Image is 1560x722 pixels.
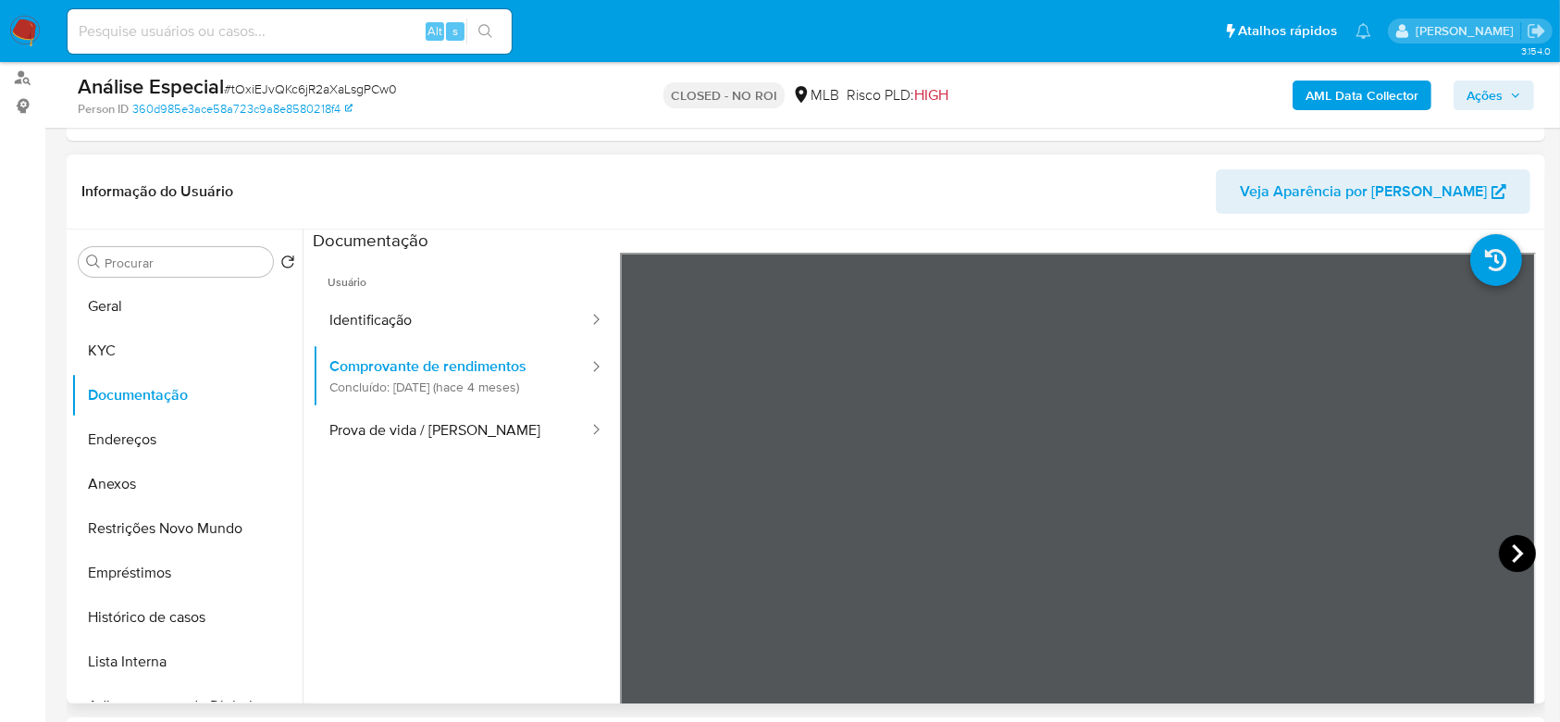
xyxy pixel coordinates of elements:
[466,19,504,44] button: search-icon
[1216,169,1530,214] button: Veja Aparência por [PERSON_NAME]
[1467,81,1503,110] span: Ações
[1238,21,1337,41] span: Atalhos rápidos
[1521,44,1551,58] span: 3.154.0
[280,255,295,275] button: Retornar ao pedido padrão
[71,551,303,595] button: Empréstimos
[847,85,948,106] span: Risco PLD:
[1306,81,1418,110] b: AML Data Collector
[1454,81,1534,110] button: Ações
[71,595,303,640] button: Histórico de casos
[71,506,303,551] button: Restrições Novo Mundo
[914,84,948,106] span: HIGH
[452,22,458,40] span: s
[71,640,303,684] button: Lista Interna
[1240,169,1487,214] span: Veja Aparência por [PERSON_NAME]
[132,101,353,118] a: 360d985e3ace58a723c9a8e8580218f4
[663,82,785,108] p: CLOSED - NO ROI
[1416,22,1520,40] p: eduardo.dutra@mercadolivre.com
[105,255,266,271] input: Procurar
[1356,23,1371,39] a: Notificações
[71,373,303,417] button: Documentação
[1293,81,1431,110] button: AML Data Collector
[68,19,512,44] input: Pesquise usuários ou casos...
[1527,21,1546,41] a: Sair
[71,417,303,462] button: Endereços
[71,462,303,506] button: Anexos
[71,329,303,373] button: KYC
[78,101,129,118] b: Person ID
[71,284,303,329] button: Geral
[86,255,101,269] button: Procurar
[427,22,442,40] span: Alt
[81,182,233,201] h1: Informação do Usuário
[78,71,224,101] b: Análise Especial
[792,85,839,106] div: MLB
[224,80,397,98] span: # tOxiEJvQKc6jR2aXaLsgPCw0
